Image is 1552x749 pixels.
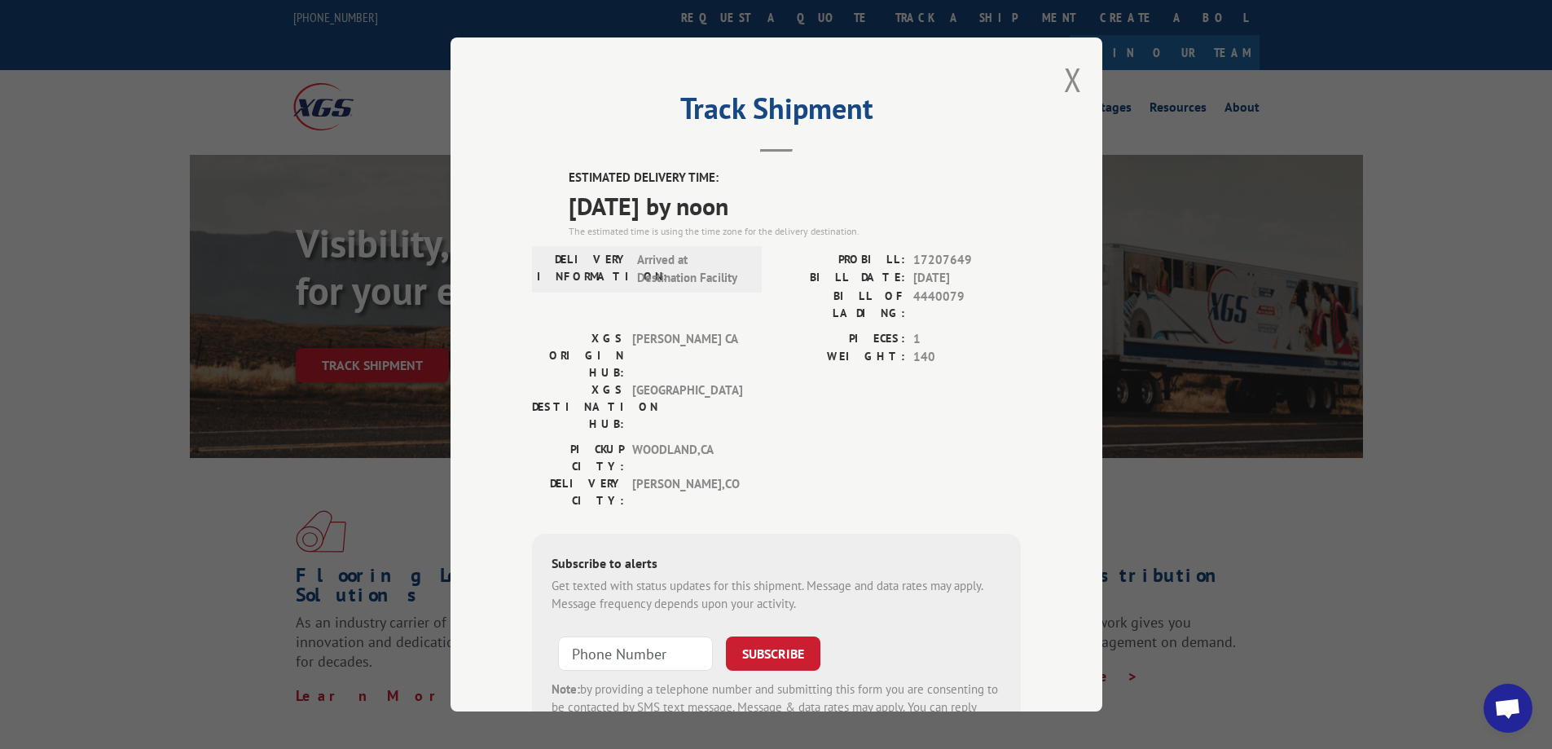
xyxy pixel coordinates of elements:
[632,330,742,381] span: [PERSON_NAME] CA
[913,348,1021,367] span: 140
[1484,684,1532,733] div: Open chat
[913,330,1021,349] span: 1
[776,348,905,367] label: WEIGHT:
[532,381,624,433] label: XGS DESTINATION HUB:
[532,330,624,381] label: XGS ORIGIN HUB:
[532,441,624,475] label: PICKUP CITY:
[632,475,742,509] span: [PERSON_NAME] , CO
[632,381,742,433] span: [GEOGRAPHIC_DATA]
[532,475,624,509] label: DELIVERY CITY:
[532,97,1021,128] h2: Track Shipment
[776,251,905,270] label: PROBILL:
[913,288,1021,322] span: 4440079
[569,187,1021,224] span: [DATE] by noon
[637,251,747,288] span: Arrived at Destination Facility
[913,251,1021,270] span: 17207649
[537,251,629,288] label: DELIVERY INFORMATION:
[569,169,1021,187] label: ESTIMATED DELIVERY TIME:
[776,269,905,288] label: BILL DATE:
[552,681,580,697] strong: Note:
[776,330,905,349] label: PIECES:
[632,441,742,475] span: WOODLAND , CA
[569,224,1021,239] div: The estimated time is using the time zone for the delivery destination.
[552,577,1001,614] div: Get texted with status updates for this shipment. Message and data rates may apply. Message frequ...
[776,288,905,322] label: BILL OF LADING:
[552,553,1001,577] div: Subscribe to alerts
[913,269,1021,288] span: [DATE]
[1064,58,1082,101] button: Close modal
[726,637,820,671] button: SUBSCRIBE
[552,681,1001,736] div: by providing a telephone number and submitting this form you are consenting to be contacted by SM...
[558,637,713,671] input: Phone Number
